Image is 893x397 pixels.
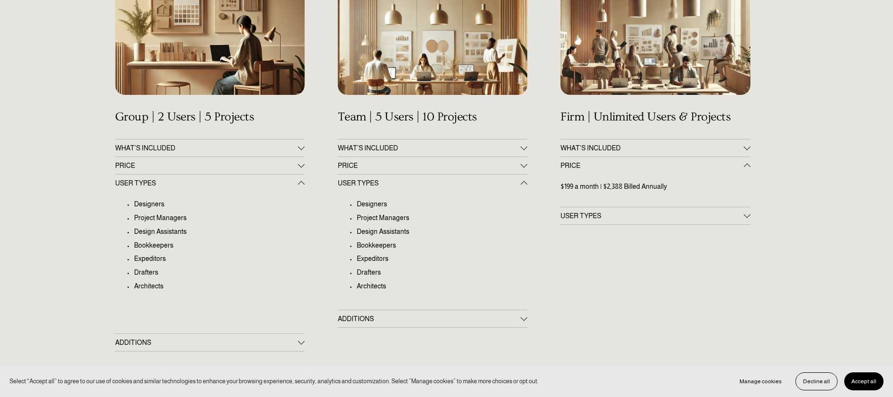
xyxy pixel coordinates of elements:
[134,227,305,237] p: Design Assistants
[115,179,298,187] span: USER TYPES
[338,144,521,152] span: WHAT'S INCLUDED
[134,268,305,278] p: Drafters
[115,192,305,333] div: USER TYPES
[803,378,830,385] span: Decline all
[115,157,305,174] button: PRICE
[115,110,305,124] h4: Group | 2 Users | 5 Projects
[115,139,305,157] button: WHAT'S INCLUDED
[560,139,750,157] button: WHAT’S INCLUDED
[134,240,305,251] p: Bookkeepers
[338,315,521,323] span: ADDITIONS
[338,110,527,124] h4: Team | 5 Users | 10 Projects
[338,179,521,187] span: USER TYPES
[338,310,527,327] button: ADDITIONS
[134,199,305,210] p: Designers
[844,372,884,390] button: Accept all
[115,162,298,169] span: PRICE
[134,281,305,292] p: Architects
[560,157,750,174] button: PRICE
[560,174,750,207] div: PRICE
[115,339,298,346] span: ADDITIONS
[357,268,527,278] p: Drafters
[560,207,750,224] button: USER TYPES
[9,377,539,386] p: Select “Accept all” to agree to our use of cookies and similar technologies to enhance your brows...
[357,281,527,292] p: Architects
[560,182,750,192] p: $199 a month | $2,388 Billed Annually
[357,199,527,210] p: Designers
[560,162,743,169] span: PRICE
[357,227,527,237] p: Design Assistants
[115,175,305,192] button: USER TYPES
[338,192,527,309] div: USER TYPES
[357,213,527,223] p: Project Managers
[134,213,305,223] p: Project Managers
[740,378,782,385] span: Manage cookies
[338,162,521,169] span: PRICE
[338,175,527,192] button: USER TYPES
[338,139,527,157] button: WHAT'S INCLUDED
[115,334,305,351] button: ADDITIONS
[134,254,305,264] p: Expeditors
[115,144,298,152] span: WHAT'S INCLUDED
[560,212,743,220] span: USER TYPES
[851,378,876,385] span: Accept all
[560,144,743,152] span: WHAT’S INCLUDED
[732,372,789,390] button: Manage cookies
[795,372,838,390] button: Decline all
[357,254,527,264] p: Expeditors
[338,157,527,174] button: PRICE
[357,240,527,251] p: Bookkeepers
[560,110,750,124] h4: Firm | Unlimited Users & Projects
